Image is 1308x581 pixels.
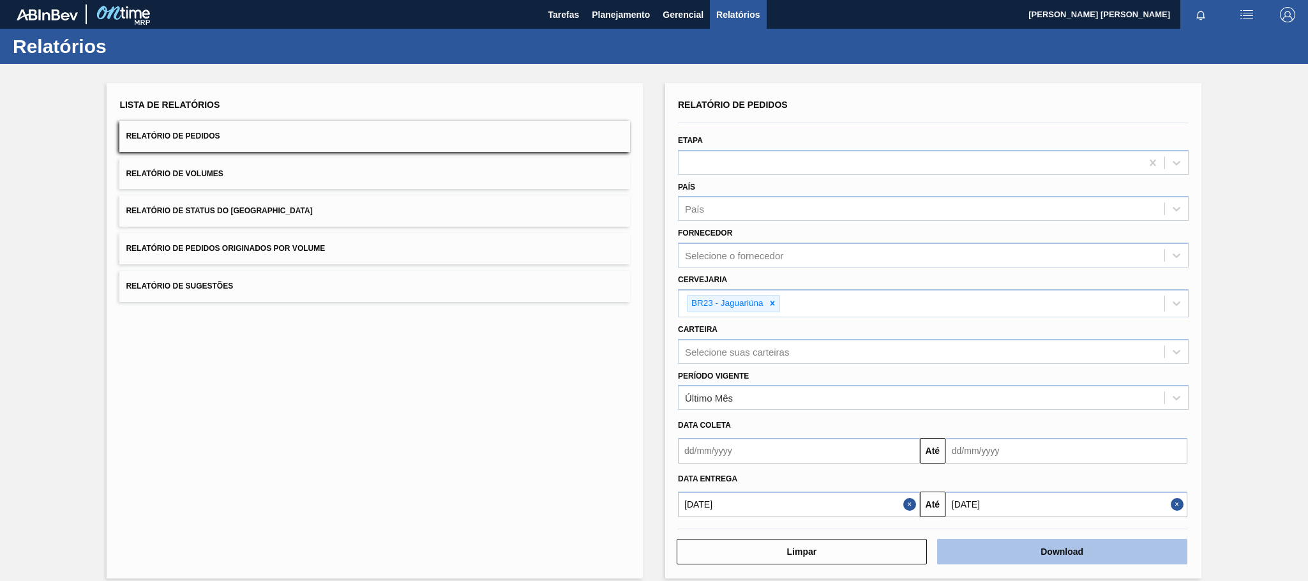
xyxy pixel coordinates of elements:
[119,121,630,152] button: Relatório de Pedidos
[678,136,703,145] label: Etapa
[685,393,733,404] div: Último Mês
[678,421,731,430] span: Data coleta
[678,474,737,483] span: Data entrega
[688,296,765,312] div: BR23 - Jaguariúna
[920,438,945,464] button: Até
[126,282,233,290] span: Relatório de Sugestões
[945,438,1187,464] input: dd/mm/yyyy
[592,7,650,22] span: Planejamento
[119,158,630,190] button: Relatório de Volumes
[678,229,732,238] label: Fornecedor
[685,204,704,215] div: País
[685,346,789,357] div: Selecione suas carteiras
[126,206,312,215] span: Relatório de Status do [GEOGRAPHIC_DATA]
[937,539,1187,564] button: Download
[920,492,945,517] button: Até
[13,39,239,54] h1: Relatórios
[17,9,78,20] img: TNhmsLtSVTkK8tSr43FrP2fwEKptu5GPRR3wAAAABJRU5ErkJggg==
[1280,7,1295,22] img: Logout
[678,325,718,334] label: Carteira
[126,244,325,253] span: Relatório de Pedidos Originados por Volume
[903,492,920,517] button: Close
[119,100,220,110] span: Lista de Relatórios
[126,132,220,140] span: Relatório de Pedidos
[663,7,703,22] span: Gerencial
[678,438,920,464] input: dd/mm/yyyy
[1180,6,1221,24] button: Notificações
[119,233,630,264] button: Relatório de Pedidos Originados por Volume
[677,539,927,564] button: Limpar
[548,7,579,22] span: Tarefas
[678,275,727,284] label: Cervejaria
[1239,7,1254,22] img: userActions
[685,250,783,261] div: Selecione o fornecedor
[945,492,1187,517] input: dd/mm/yyyy
[678,100,788,110] span: Relatório de Pedidos
[126,169,223,178] span: Relatório de Volumes
[119,195,630,227] button: Relatório de Status do [GEOGRAPHIC_DATA]
[678,372,749,381] label: Período Vigente
[119,271,630,302] button: Relatório de Sugestões
[678,492,920,517] input: dd/mm/yyyy
[1171,492,1187,517] button: Close
[716,7,760,22] span: Relatórios
[678,183,695,192] label: País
